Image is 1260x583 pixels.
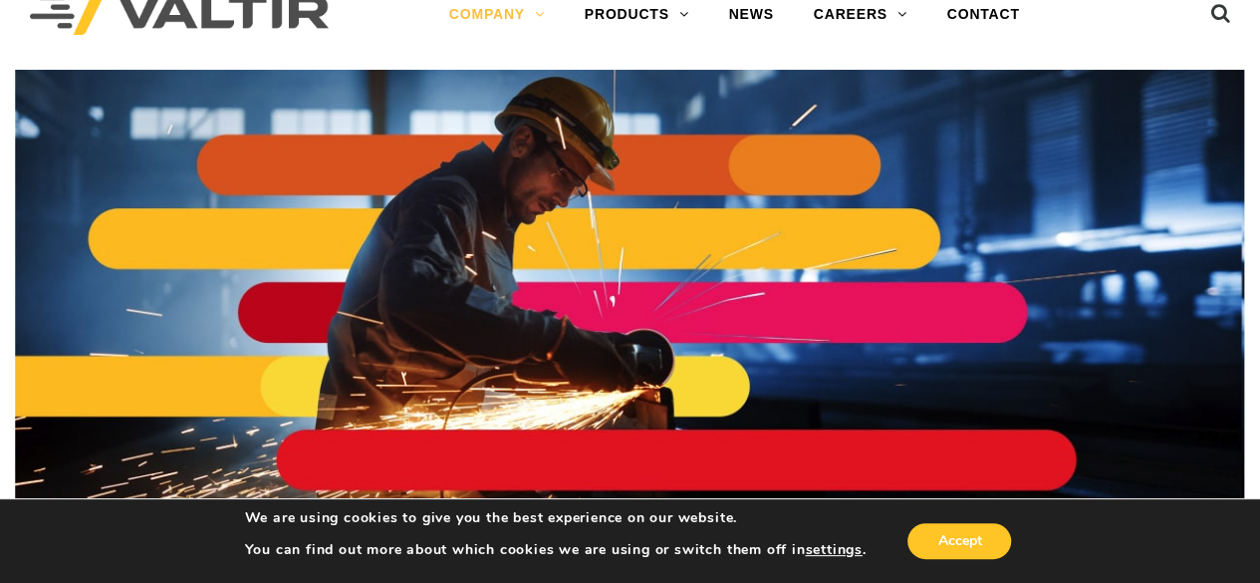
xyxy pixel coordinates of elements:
[245,509,867,527] p: We are using cookies to give you the best experience on our website.
[907,523,1011,559] button: Accept
[805,541,862,559] button: settings
[245,541,867,559] p: You can find out more about which cookies we are using or switch them off in .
